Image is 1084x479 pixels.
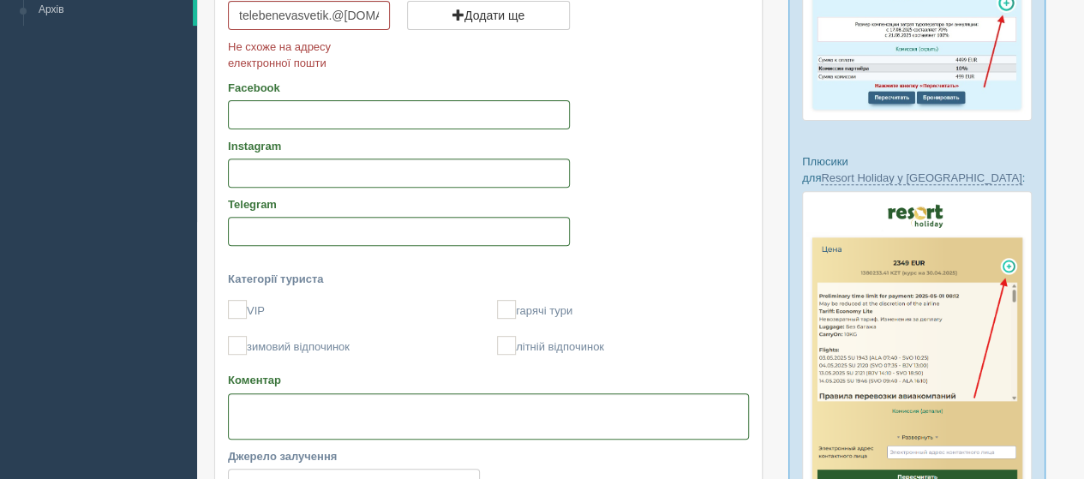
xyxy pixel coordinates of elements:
label: літній відпочинок [497,336,749,355]
button: Додати ще [407,1,569,30]
label: Категорії туриста [228,271,749,287]
a: Resort Holiday у [GEOGRAPHIC_DATA] [821,171,1021,185]
label: Джерело залучення [228,448,480,464]
p: Не схоже на адресу електронної пошти [228,39,390,71]
label: VIP [228,300,480,319]
label: Telegram [228,196,570,213]
label: гарячі тури [497,300,749,319]
label: Instagram [228,138,570,154]
label: Facebook [228,80,570,96]
label: зимовий відпочинок [228,336,480,355]
label: Коментар [228,372,749,388]
p: Плюсики для : [802,153,1032,186]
